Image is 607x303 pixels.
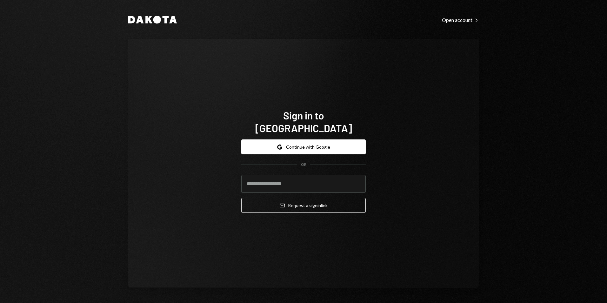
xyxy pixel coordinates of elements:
[442,17,479,23] div: Open account
[442,16,479,23] a: Open account
[241,109,366,134] h1: Sign in to [GEOGRAPHIC_DATA]
[241,139,366,154] button: Continue with Google
[241,198,366,213] button: Request a signinlink
[301,162,306,167] div: OR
